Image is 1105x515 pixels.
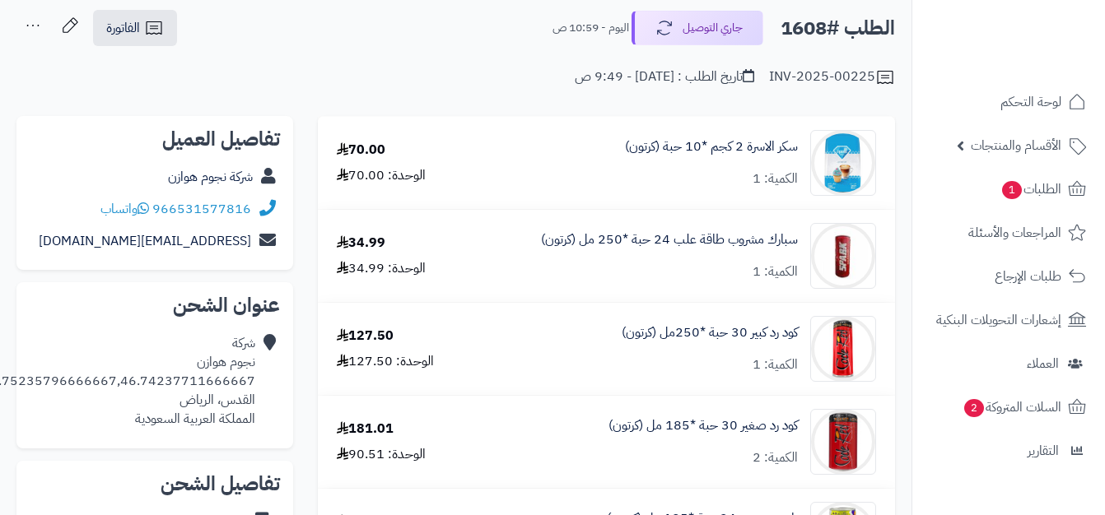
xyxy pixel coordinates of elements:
[100,199,149,219] a: واتساب
[922,213,1095,253] a: المراجعات والأسئلة
[936,309,1061,332] span: إشعارات التحويلات البنكية
[337,327,394,346] div: 127.50
[337,141,385,160] div: 70.00
[922,431,1095,471] a: التقارير
[753,448,798,467] div: الكمية: 2
[168,167,253,187] a: شركة نجوم هوازن
[106,18,140,38] span: الفاتورة
[625,137,798,156] a: سكر الاسرة 2 كجم *10 حبة (كرتون)
[575,67,754,86] div: تاريخ الطلب : [DATE] - 9:49 ص
[337,234,385,253] div: 34.99
[541,230,798,249] a: سبارك مشروب طاقة علب 24 حبة *250 مل (كرتون)
[1027,352,1059,375] span: العملاء
[337,420,394,438] div: 181.01
[1028,439,1059,462] span: التقارير
[922,257,1095,296] a: طلبات الإرجاع
[811,316,875,382] img: 1747536125-51jkufB9faL._AC_SL1000-90x90.jpg
[811,130,875,196] img: 1747422865-61UT6OXd80L._AC_SL1270-90x90.jpg
[922,169,1095,209] a: الطلبات1
[968,221,1061,244] span: المراجعات والأسئلة
[30,474,280,494] h2: تفاصيل الشحن
[1001,180,1023,200] span: 1
[963,398,985,418] span: 2
[1000,90,1061,114] span: لوحة التحكم
[753,169,798,188] div: الكمية: 1
[337,259,426,278] div: الوحدة: 34.99
[753,355,798,374] div: الكمية: 1
[337,166,426,185] div: الوحدة: 70.00
[632,11,763,45] button: جاري التوصيل
[922,387,1095,427] a: السلات المتروكة2
[963,396,1061,419] span: السلات المتروكة
[552,20,629,36] small: اليوم - 10:59 ص
[753,262,798,281] div: الكمية: 1
[922,300,1095,340] a: إشعارات التحويلات البنكية
[93,10,177,46] a: الفاتورة
[781,12,895,45] h2: الطلب #1608
[1000,178,1061,201] span: الطلبات
[152,199,251,219] a: 966531577816
[337,352,434,371] div: الوحدة: 127.50
[811,409,875,475] img: 1747536337-61lY7EtfpmL._AC_SL1500-90x90.jpg
[811,223,875,289] img: 1747517517-f85b5201-d493-429b-b138-9978c401-90x90.jpg
[769,67,895,87] div: INV-2025-00225
[993,12,1089,47] img: logo-2.png
[971,134,1061,157] span: الأقسام والمنتجات
[922,82,1095,122] a: لوحة التحكم
[622,323,798,342] a: كود رد كبير 30 حبة *250مل (كرتون)
[30,129,280,149] h2: تفاصيل العميل
[30,295,280,315] h2: عنوان الشحن
[995,265,1061,288] span: طلبات الإرجاع
[608,416,798,435] a: كود رد صغير 30 حبة *185 مل (كرتون)
[337,445,426,464] div: الوحدة: 90.51
[922,344,1095,383] a: العملاء
[39,231,251,251] a: [EMAIL_ADDRESS][DOMAIN_NAME]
